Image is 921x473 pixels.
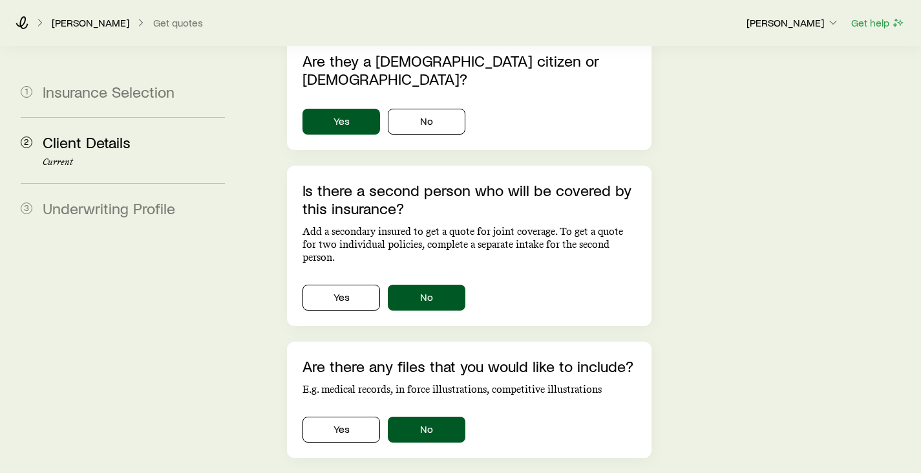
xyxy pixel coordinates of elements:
span: Insurance Selection [43,82,175,101]
button: Yes [302,109,380,135]
p: Is there a second person who will be covered by this insurance? [302,181,635,217]
span: Underwriting Profile [43,199,175,217]
p: Are there any files that you would like to include? [302,357,635,375]
p: Add a secondary insured to get a quote for joint coverage. To get a quote for two individual poli... [302,225,635,264]
button: Get help [851,16,905,30]
button: No [388,417,465,443]
button: [PERSON_NAME] [746,16,840,31]
p: [PERSON_NAME] [52,16,129,29]
span: Client Details [43,133,131,151]
button: No [388,285,465,311]
button: Yes [302,285,380,311]
span: 2 [21,137,32,148]
button: Get quotes [153,17,204,29]
button: No [388,109,465,135]
span: 3 [21,203,32,214]
button: Yes [302,417,380,443]
p: E.g. medical records, in force illustrations, competitive illustrations [302,383,635,396]
p: Current [43,157,225,168]
p: [PERSON_NAME] [746,16,840,29]
span: 1 [21,86,32,98]
p: Are they a [DEMOGRAPHIC_DATA] citizen or [DEMOGRAPHIC_DATA]? [302,52,635,88]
